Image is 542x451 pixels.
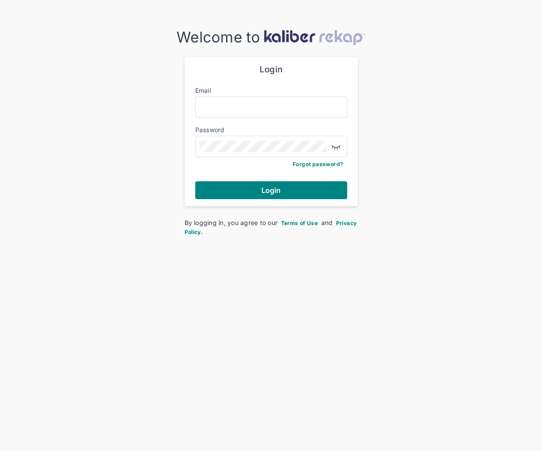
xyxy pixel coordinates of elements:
div: By logging in, you agree to our and [185,218,358,236]
a: Terms of Use [280,219,319,226]
span: Privacy Policy. [185,220,357,235]
span: Terms of Use [281,220,318,226]
label: Password [195,126,225,134]
a: Privacy Policy. [185,219,357,235]
img: kaliber-logo [264,30,366,45]
label: Email [195,87,211,94]
div: Login [195,64,347,75]
button: Login [195,181,347,199]
a: Forgot password? [293,161,343,167]
img: eye-closed.fa43b6e4.svg [331,141,341,152]
span: Login [261,186,281,195]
